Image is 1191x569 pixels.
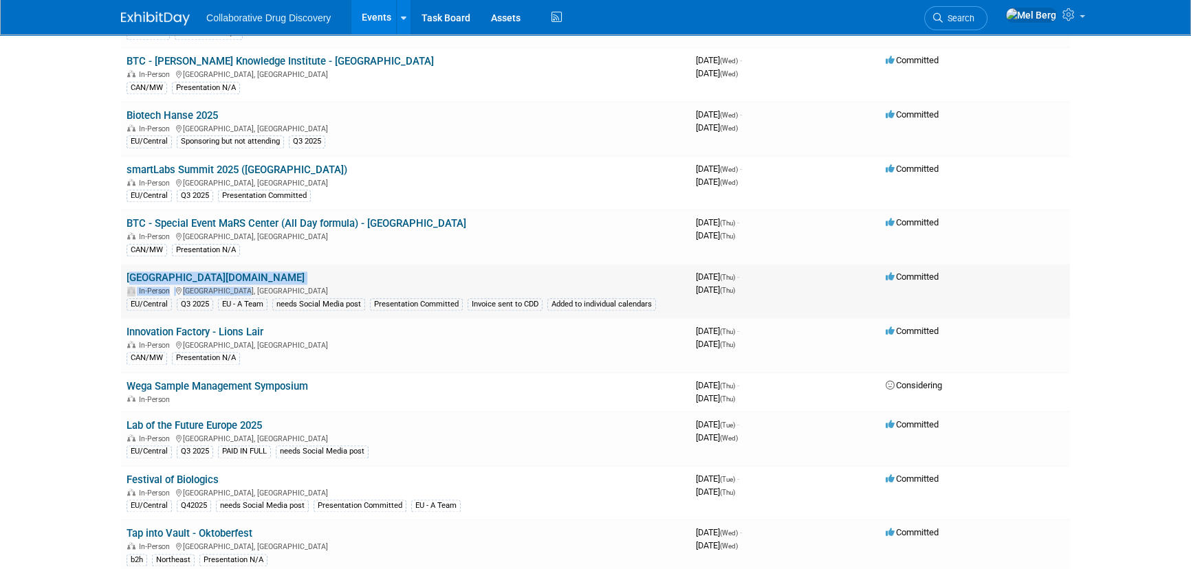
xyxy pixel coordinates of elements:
span: [DATE] [696,432,738,443]
div: Q42025 [177,500,211,512]
a: Festival of Biologics [127,473,219,486]
div: [GEOGRAPHIC_DATA], [GEOGRAPHIC_DATA] [127,540,685,551]
img: In-Person Event [127,124,135,131]
div: EU - A Team [218,298,267,311]
span: Committed [886,527,939,537]
div: Presentation Committed [314,500,406,512]
img: In-Person Event [127,179,135,186]
div: Q3 2025 [177,445,213,458]
span: [DATE] [696,527,742,537]
a: [GEOGRAPHIC_DATA][DOMAIN_NAME] [127,271,305,284]
span: [DATE] [696,339,735,349]
div: Presentation N/A [199,554,267,566]
img: In-Person Event [127,542,135,549]
span: (Thu) [720,328,735,335]
span: [DATE] [696,473,739,484]
img: In-Person Event [127,341,135,348]
span: (Tue) [720,476,735,483]
span: [DATE] [696,164,742,174]
span: - [737,380,739,390]
a: Biotech Hanse 2025 [127,109,218,122]
div: b2h [127,554,147,566]
span: Considering [886,380,942,390]
div: CAN/MW [127,82,167,94]
span: (Wed) [720,57,738,65]
span: [DATE] [696,284,735,295]
span: In-Person [139,179,174,188]
span: Committed [886,326,939,336]
span: - [740,527,742,537]
span: (Thu) [720,232,735,240]
span: [DATE] [696,109,742,120]
span: (Thu) [720,219,735,227]
span: [DATE] [696,540,738,550]
span: (Thu) [720,382,735,390]
div: Presentation N/A [172,82,240,94]
div: PAID IN FULL [218,445,271,458]
div: [GEOGRAPHIC_DATA], [GEOGRAPHIC_DATA] [127,432,685,443]
div: Sponsoring but not attending [177,135,284,148]
div: [GEOGRAPHIC_DATA], [GEOGRAPHIC_DATA] [127,122,685,133]
img: Mel Berg [1005,8,1057,23]
a: Wega Sample Management Symposium [127,380,308,392]
span: [DATE] [696,380,739,390]
div: Invoice sent to CDD [468,298,543,311]
span: (Wed) [720,179,738,186]
div: needs Social Media post [216,500,309,512]
span: [DATE] [696,122,738,133]
a: BTC - Special Event MaRS Center (All Day formula) - [GEOGRAPHIC_DATA] [127,217,466,230]
div: EU/Central [127,135,172,148]
div: Q3 2025 [177,298,213,311]
span: (Wed) [720,166,738,173]
span: [DATE] [696,68,738,78]
img: In-Person Event [127,434,135,441]
span: - [737,419,739,429]
div: needs Social Media post [276,445,369,458]
span: In-Person [139,341,174,350]
span: (Thu) [720,489,735,496]
span: In-Person [139,124,174,133]
div: [GEOGRAPHIC_DATA], [GEOGRAPHIC_DATA] [127,177,685,188]
div: Added to individual calendars [547,298,656,311]
span: (Wed) [720,70,738,78]
span: - [737,326,739,336]
span: Committed [886,217,939,227]
span: [DATE] [696,230,735,241]
span: In-Person [139,542,174,551]
span: Search [943,13,974,23]
span: (Thu) [720,274,735,281]
span: Committed [886,164,939,174]
div: needs Social Media post [272,298,365,311]
div: [GEOGRAPHIC_DATA], [GEOGRAPHIC_DATA] [127,68,685,79]
img: In-Person Event [127,70,135,77]
span: Committed [886,271,939,282]
div: Presentation N/A [172,244,240,256]
span: Committed [886,55,939,65]
div: EU/Central [127,190,172,202]
div: [GEOGRAPHIC_DATA], [GEOGRAPHIC_DATA] [127,339,685,350]
img: In-Person Event [127,287,135,293]
span: (Wed) [720,434,738,442]
span: [DATE] [696,177,738,187]
a: BTC - [PERSON_NAME] Knowledge Institute - [GEOGRAPHIC_DATA] [127,55,434,67]
span: - [737,271,739,282]
span: In-Person [139,70,174,79]
span: In-Person [139,287,174,295]
span: - [740,55,742,65]
span: [DATE] [696,393,735,403]
span: - [740,109,742,120]
span: [DATE] [696,326,739,336]
a: Innovation Factory - Lions Lair [127,326,263,338]
span: Committed [886,473,939,484]
span: (Thu) [720,395,735,403]
div: Presentation Committed [218,190,311,202]
a: Tap into Vault - Oktoberfest [127,527,252,539]
div: EU/Central [127,445,172,458]
img: ExhibitDay [121,12,190,25]
div: EU/Central [127,298,172,311]
span: [DATE] [696,271,739,282]
a: smartLabs Summit 2025 ([GEOGRAPHIC_DATA]) [127,164,347,176]
div: Presentation N/A [172,352,240,364]
span: Collaborative Drug Discovery [206,12,331,23]
div: CAN/MW [127,244,167,256]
